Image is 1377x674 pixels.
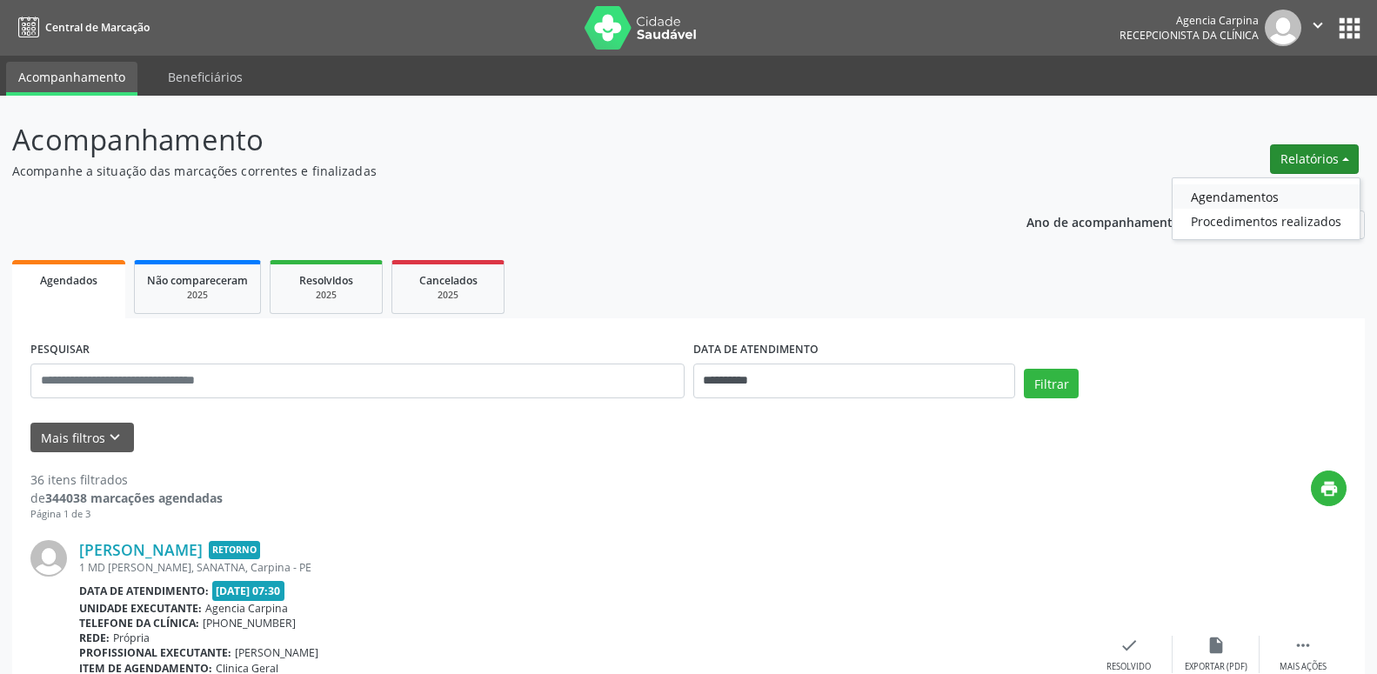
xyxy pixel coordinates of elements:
i: keyboard_arrow_down [105,428,124,447]
div: Exportar (PDF) [1185,661,1247,673]
i:  [1308,16,1327,35]
b: Data de atendimento: [79,584,209,598]
div: Agencia Carpina [1120,13,1259,28]
i: check [1120,636,1139,655]
button:  [1301,10,1334,46]
button: apps [1334,13,1365,43]
a: [PERSON_NAME] [79,540,203,559]
a: Beneficiários [156,62,255,92]
span: Não compareceram [147,273,248,288]
span: [DATE] 07:30 [212,581,285,601]
p: Ano de acompanhamento [1026,210,1180,232]
div: 1 MD [PERSON_NAME], SANATNA, Carpina - PE [79,560,1086,575]
i:  [1293,636,1313,655]
div: 2025 [147,289,248,302]
span: Agendados [40,273,97,288]
a: Central de Marcação [12,13,150,42]
a: Acompanhamento [6,62,137,96]
span: Própria [113,631,150,645]
button: Mais filtroskeyboard_arrow_down [30,423,134,453]
p: Acompanhamento [12,118,959,162]
label: PESQUISAR [30,337,90,364]
button: print [1311,470,1347,506]
span: Agencia Carpina [205,601,288,616]
span: Recepcionista da clínica [1120,28,1259,43]
p: Acompanhe a situação das marcações correntes e finalizadas [12,162,959,180]
div: 36 itens filtrados [30,470,223,489]
span: Resolvidos [299,273,353,288]
button: Relatórios [1270,144,1359,174]
b: Rede: [79,631,110,645]
ul: Relatórios [1172,177,1360,240]
div: Página 1 de 3 [30,507,223,522]
a: Procedimentos realizados [1173,209,1360,233]
img: img [30,540,67,577]
b: Unidade executante: [79,601,202,616]
span: Central de Marcação [45,20,150,35]
b: Telefone da clínica: [79,616,199,631]
div: de [30,489,223,507]
div: Mais ações [1280,661,1327,673]
strong: 344038 marcações agendadas [45,490,223,506]
b: Profissional executante: [79,645,231,660]
span: Retorno [209,541,260,559]
i: insert_drive_file [1207,636,1226,655]
span: Cancelados [419,273,478,288]
img: img [1265,10,1301,46]
button: Filtrar [1024,369,1079,398]
label: DATA DE ATENDIMENTO [693,337,819,364]
div: Resolvido [1106,661,1151,673]
a: Agendamentos [1173,184,1360,209]
span: [PHONE_NUMBER] [203,616,296,631]
div: 2025 [283,289,370,302]
div: 2025 [404,289,491,302]
span: [PERSON_NAME] [235,645,318,660]
i: print [1320,479,1339,498]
